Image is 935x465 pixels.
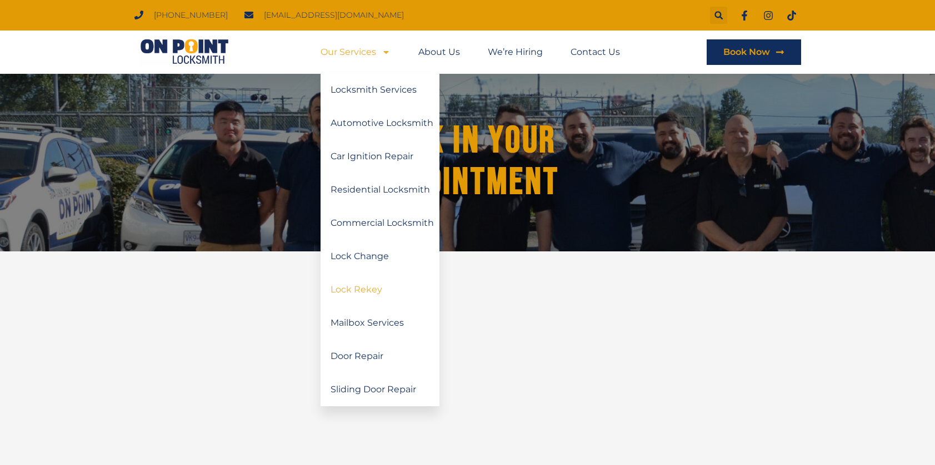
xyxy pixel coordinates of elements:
[321,73,439,107] a: Locksmith Services
[321,39,620,65] nav: Menu
[321,373,439,406] a: Sliding Door Repair
[321,39,391,65] a: Our Services
[341,120,595,203] h1: Lock in Your Appointment
[321,107,439,140] a: Automotive Locksmith
[707,39,801,65] a: Book Now
[321,140,439,173] a: Car Ignition Repair
[418,39,460,65] a: About Us
[571,39,620,65] a: Contact Us
[321,206,439,240] a: Commercial Locksmith
[321,240,439,273] a: Lock Change
[710,7,727,24] div: Search
[321,273,439,306] a: Lock Rekey
[321,73,439,406] ul: Our Services
[321,306,439,340] a: Mailbox Services
[723,48,770,57] span: Book Now
[488,39,543,65] a: We’re Hiring
[151,8,228,23] span: [PHONE_NUMBER]
[321,340,439,373] a: Door Repair
[261,8,404,23] span: [EMAIL_ADDRESS][DOMAIN_NAME]
[321,173,439,206] a: Residential Locksmith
